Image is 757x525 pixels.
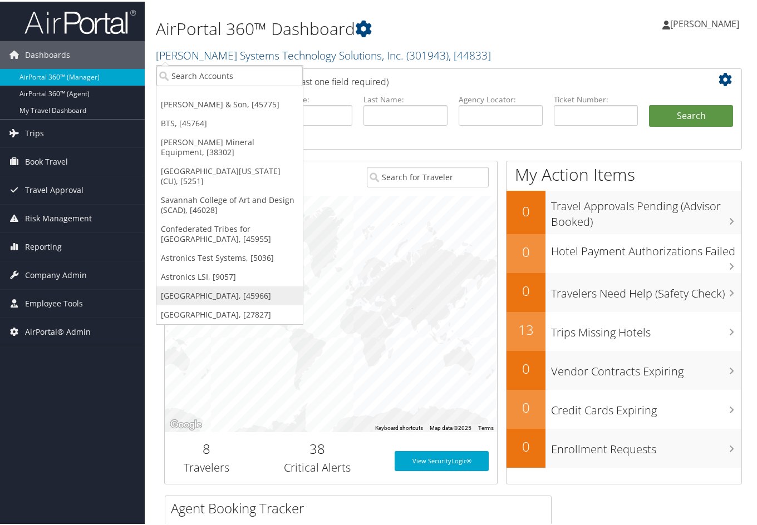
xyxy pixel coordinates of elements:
a: [PERSON_NAME] Mineral Equipment, [38302] [156,131,303,160]
h2: 13 [507,319,545,338]
input: Search for Traveler [367,165,489,186]
a: 0Vendor Contracts Expiring [507,349,741,388]
h3: Hotel Payment Authorizations Failed [551,236,741,257]
h2: Agent Booking Tracker [171,497,551,516]
h1: My Action Items [507,161,741,185]
h2: 38 [256,438,378,457]
h3: Credit Cards Expiring [551,395,741,417]
span: , [ 44833 ] [449,46,491,61]
h3: Trips Missing Hotels [551,318,741,339]
h2: 0 [507,397,545,415]
a: Confederated Tribes for [GEOGRAPHIC_DATA], [45955] [156,218,303,247]
button: Keyboard shortcuts [375,423,423,430]
span: Company Admin [25,260,87,288]
label: Ticket Number: [554,92,638,103]
a: BTS, [45764] [156,112,303,131]
input: Search Accounts [156,64,303,85]
a: 13Trips Missing Hotels [507,310,741,349]
span: Employee Tools [25,288,83,316]
label: Agency Locator: [459,92,543,103]
span: Book Travel [25,146,68,174]
img: Google [168,416,204,430]
label: Last Name: [363,92,448,103]
h3: Vendor Contracts Expiring [551,356,741,378]
a: [PERSON_NAME] [662,6,750,39]
h3: Critical Alerts [256,458,378,474]
span: Dashboards [25,39,70,67]
span: ( 301943 ) [406,46,449,61]
span: Map data ©2025 [430,423,471,429]
a: [GEOGRAPHIC_DATA], [45966] [156,285,303,304]
h3: Travelers [173,458,239,474]
a: Astronics LSI, [9057] [156,266,303,285]
h2: 0 [507,200,545,219]
button: Search [649,103,733,126]
h3: Travel Approvals Pending (Advisor Booked) [551,191,741,228]
a: View SecurityLogic® [395,449,489,469]
a: Terms (opens in new tab) [478,423,494,429]
h2: 0 [507,358,545,377]
a: [PERSON_NAME] Systems Technology Solutions, Inc. [156,46,491,61]
span: Trips [25,118,44,146]
h2: Airtinerary Lookup [173,69,685,88]
h1: AirPortal 360™ Dashboard [156,16,552,39]
span: Risk Management [25,203,92,231]
a: [GEOGRAPHIC_DATA], [27827] [156,304,303,323]
span: Reporting [25,231,62,259]
span: AirPortal® Admin [25,316,91,344]
a: 0Credit Cards Expiring [507,388,741,427]
label: First Name: [268,92,352,103]
a: 0Travel Approvals Pending (Advisor Booked) [507,189,741,232]
a: Astronics Test Systems, [5036] [156,247,303,266]
h2: 0 [507,241,545,260]
a: 0Travelers Need Help (Safety Check) [507,271,741,310]
img: airportal-logo.png [24,7,136,33]
a: 0Enrollment Requests [507,427,741,466]
a: [PERSON_NAME] & Son, [45775] [156,93,303,112]
h2: 8 [173,438,239,457]
h2: 0 [507,435,545,454]
a: 0Hotel Payment Authorizations Failed [507,232,741,271]
h3: Travelers Need Help (Safety Check) [551,279,741,300]
h3: Enrollment Requests [551,434,741,455]
span: [PERSON_NAME] [670,16,739,28]
a: Savannah College of Art and Design (SCAD), [46028] [156,189,303,218]
a: [GEOGRAPHIC_DATA][US_STATE] (CU), [5251] [156,160,303,189]
span: (at least one field required) [282,74,389,86]
span: Travel Approval [25,175,83,202]
a: Open this area in Google Maps (opens a new window) [168,416,204,430]
h2: 0 [507,280,545,299]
